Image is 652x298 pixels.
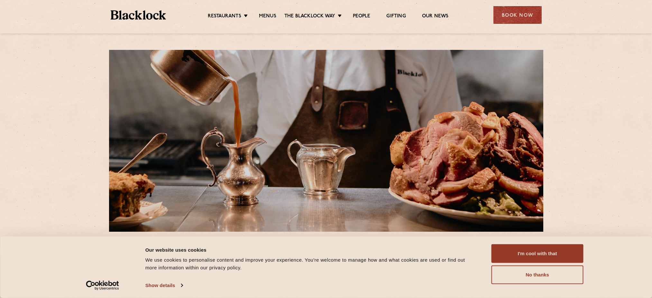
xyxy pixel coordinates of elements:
a: Restaurants [208,13,241,20]
button: I'm cool with that [491,244,583,263]
a: The Blacklock Way [284,13,335,20]
a: Gifting [386,13,406,20]
div: Book Now [493,6,542,24]
a: Our News [422,13,449,20]
img: BL_Textured_Logo-footer-cropped.svg [111,10,166,20]
a: Menus [259,13,276,20]
div: Our website uses cookies [145,246,477,254]
a: Show details [145,281,183,290]
a: Usercentrics Cookiebot - opens in a new window [74,281,131,290]
a: People [353,13,370,20]
div: We use cookies to personalise content and improve your experience. You're welcome to manage how a... [145,256,477,272]
button: No thanks [491,265,583,284]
